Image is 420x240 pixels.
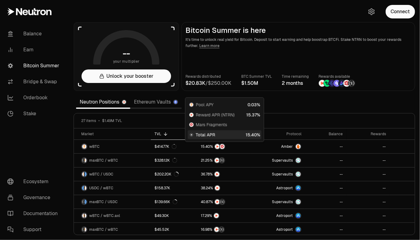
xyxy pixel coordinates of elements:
[102,118,122,123] span: $1.49M TVL
[151,195,197,209] a: $139.66K
[155,213,169,218] div: $49.30K
[123,49,130,58] h1: --
[386,5,415,18] button: Connect
[189,102,194,107] img: wBTC Logo
[282,73,309,80] p: Time remaining
[350,132,386,136] div: Rewards
[272,172,293,177] span: Supervaults
[272,199,293,204] span: Supervaults
[74,223,151,236] a: maxBTC LogowBTC LogomaxBTC / wBTC
[82,186,84,191] img: USDC Logo
[296,158,301,163] img: Supervaults
[251,195,305,209] a: SupervaultsSupervaults
[251,167,305,181] a: SupervaultsSupervaults
[309,132,343,136] div: Balance
[189,123,194,127] img: Mars Fragments
[346,195,390,209] a: --
[276,213,293,218] span: Astroport
[196,112,235,118] span: Reward APR (NTRN)
[197,140,251,153] a: NTRNMars Fragments
[201,226,247,233] button: NTRNStructured Points
[185,73,231,80] p: Rewards distributed
[85,172,87,177] img: USDC Logo
[81,132,147,136] div: Market
[305,195,346,209] a: --
[251,181,305,195] a: Astroport
[2,222,66,238] a: Support
[201,213,247,219] button: NTRN
[155,132,193,136] div: TVL
[201,171,247,177] button: NTRN
[251,154,305,167] a: SupervaultsSupervaults
[215,172,220,177] img: NTRN
[82,69,171,83] button: Unlock your booster
[74,195,151,209] a: maxBTC LogoUSDC LogomaxBTC / USDC
[155,186,170,191] div: $158.37K
[2,190,66,206] a: Governance
[196,122,227,128] span: Mars Fragments
[334,80,340,87] img: Solv Points
[197,154,251,167] a: NTRNStructured Points
[255,132,301,136] div: Protocol
[305,223,346,236] a: --
[241,73,272,80] p: BTC Summer TVL
[85,227,87,232] img: wBTC Logo
[74,154,151,167] a: maxBTC LogowBTC LogomaxBTC / wBTC
[305,181,346,195] a: --
[185,26,411,35] h2: Bitcoin Summer is here
[2,42,66,58] a: Earn
[74,181,151,195] a: USDC LogowBTC LogoUSDC / wBTC
[197,181,251,195] a: NTRN
[346,154,390,167] a: --
[251,223,305,236] a: Astroport
[215,199,220,204] img: NTRN
[196,132,215,138] span: Total APR
[82,227,84,232] img: maxBTC Logo
[85,186,87,191] img: wBTC Logo
[346,140,390,153] a: --
[305,209,346,222] a: --
[74,209,151,222] a: wBTC LogowBTC.axl LogowBTC / wBTC.axl
[305,154,346,167] a: --
[197,195,251,209] a: NTRNStructured Points
[219,227,224,232] img: Structured Points
[346,223,390,236] a: --
[89,144,100,149] span: wBTC
[2,90,66,106] a: Orderbook
[324,80,330,87] img: Lombard Lux
[85,213,87,218] img: wBTC.axl Logo
[185,80,231,87] div: /
[319,80,326,87] img: NTRN
[215,186,220,191] img: NTRN
[89,213,120,218] span: wBTC / wBTC.axl
[155,172,179,177] div: $202.20K
[155,199,178,204] div: $139.66K
[348,80,355,87] img: Structured Points
[82,199,84,204] img: maxBTC Logo
[2,26,66,42] a: Balance
[196,101,214,108] span: Pool APY
[281,144,293,149] span: Amber
[82,144,87,149] img: wBTC Logo
[155,144,177,149] div: $414.77K
[346,167,390,181] a: --
[89,199,118,204] span: maxBTC / USDC
[201,199,247,205] button: NTRNStructured Points
[82,172,84,177] img: wBTC Logo
[2,206,66,222] a: Documentation
[89,172,113,177] span: wBTC / USDC
[81,118,96,123] span: 27 items
[220,158,224,163] img: Structured Points
[346,209,390,222] a: --
[189,112,194,117] img: NTRN
[199,43,220,48] a: Learn more
[2,174,66,190] a: Ecosystem
[296,172,301,177] img: Supervaults
[343,80,350,87] img: Mars Fragments
[151,154,197,167] a: $328.12K
[346,181,390,195] a: --
[2,58,66,74] a: Bitcoin Summer
[201,157,247,163] button: NTRNStructured Points
[85,199,87,204] img: USDC Logo
[272,158,293,163] span: Supervaults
